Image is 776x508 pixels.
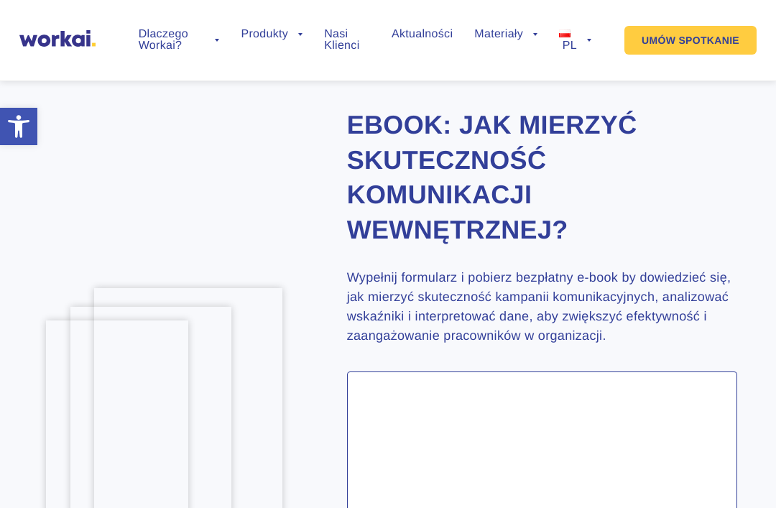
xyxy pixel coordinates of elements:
h3: Wypełnij formularz i pobierz bezpłatny e-book by dowiedzieć się, jak mierzyć skuteczność kampanii... [347,268,738,346]
a: UMÓW SPOTKANIE [624,26,757,55]
span: PL [563,40,577,52]
a: Dlaczego Workai? [139,29,220,52]
a: Nasi Klienci [324,29,370,52]
h2: Ebook: Jak mierzyć skuteczność komunikacji wewnętrznej? [347,108,738,247]
a: PL [559,29,591,52]
a: Produkty [241,29,302,40]
a: Materiały [474,29,537,40]
a: Aktualności [392,29,453,40]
